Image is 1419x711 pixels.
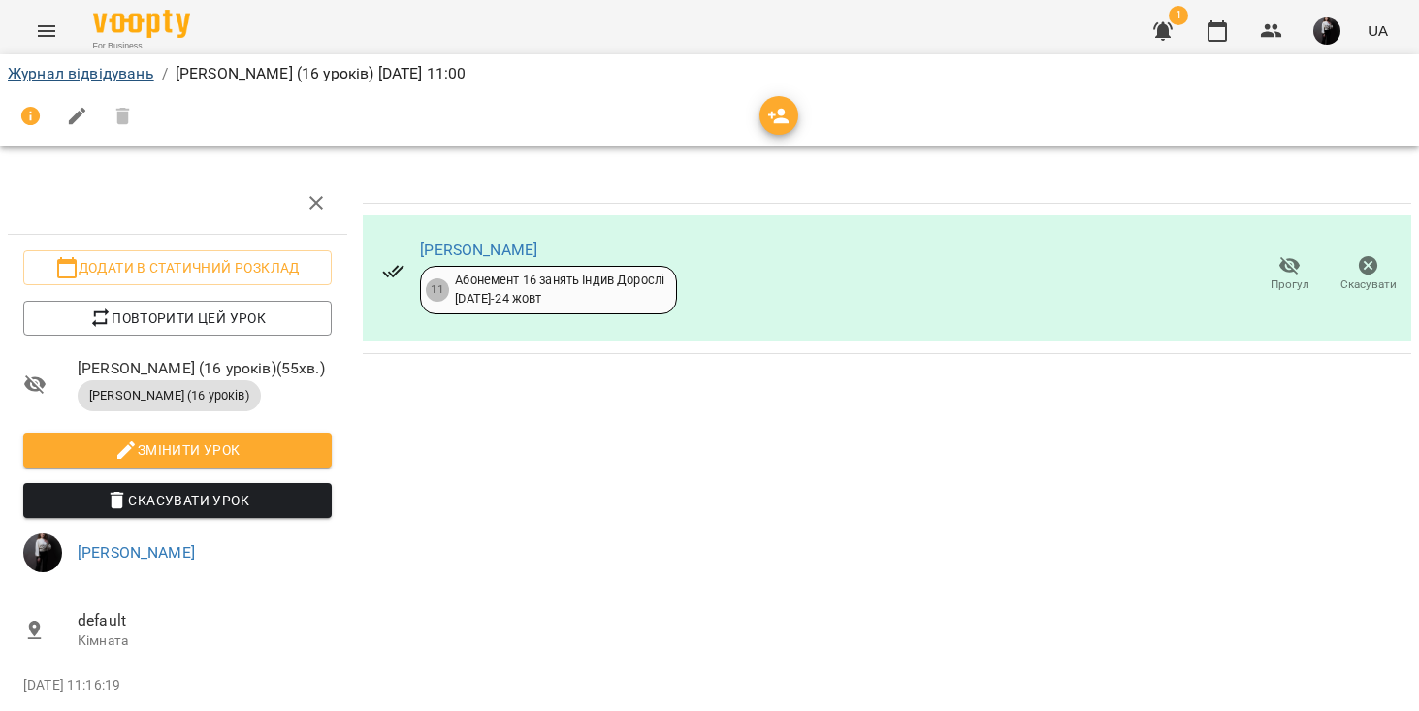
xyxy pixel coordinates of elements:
a: [PERSON_NAME] [420,241,537,259]
span: [PERSON_NAME] (16 уроків) [78,387,261,404]
button: Прогул [1250,247,1329,302]
img: Voopty Logo [93,10,190,38]
span: Прогул [1271,276,1309,293]
span: 1 [1169,6,1188,25]
a: Журнал відвідувань [8,64,154,82]
li: / [162,62,168,85]
span: UA [1368,20,1388,41]
nav: breadcrumb [8,62,1411,85]
button: Змінити урок [23,433,332,468]
span: default [78,609,332,632]
div: Абонемент 16 занять Індив Дорослі [DATE] - 24 жовт [455,272,664,307]
span: For Business [93,40,190,52]
button: UA [1360,13,1396,48]
p: [PERSON_NAME] (16 уроків) [DATE] 11:00 [176,62,467,85]
span: Скасувати Урок [39,489,316,512]
a: [PERSON_NAME] [78,543,195,562]
img: 221398f9b76cea843ea066afa9f58774.jpeg [23,533,62,572]
button: Скасувати [1329,247,1407,302]
span: Повторити цей урок [39,307,316,330]
img: 221398f9b76cea843ea066afa9f58774.jpeg [1313,17,1340,45]
div: 11 [426,278,449,302]
button: Додати в статичний розклад [23,250,332,285]
span: Змінити урок [39,438,316,462]
p: Кімната [78,631,332,651]
button: Menu [23,8,70,54]
button: Скасувати Урок [23,483,332,518]
p: [DATE] 11:16:19 [23,676,332,695]
span: Скасувати [1340,276,1397,293]
button: Повторити цей урок [23,301,332,336]
span: Додати в статичний розклад [39,256,316,279]
span: [PERSON_NAME] (16 уроків) ( 55 хв. ) [78,357,332,380]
